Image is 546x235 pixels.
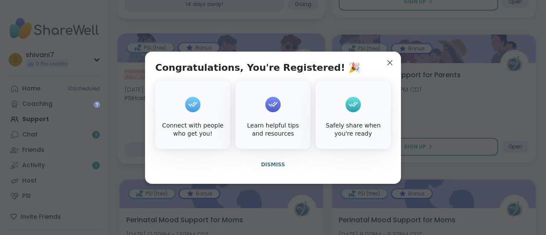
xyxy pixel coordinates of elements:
[317,122,389,138] div: Safely share when you're ready
[237,122,309,138] div: Learn helpful tips and resources
[261,162,285,168] span: Dismiss
[155,62,360,74] h1: Congratulations, You're Registered! 🎉
[155,156,391,174] button: Dismiss
[93,101,100,108] iframe: Spotlight
[157,122,229,138] div: Connect with people who get you!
